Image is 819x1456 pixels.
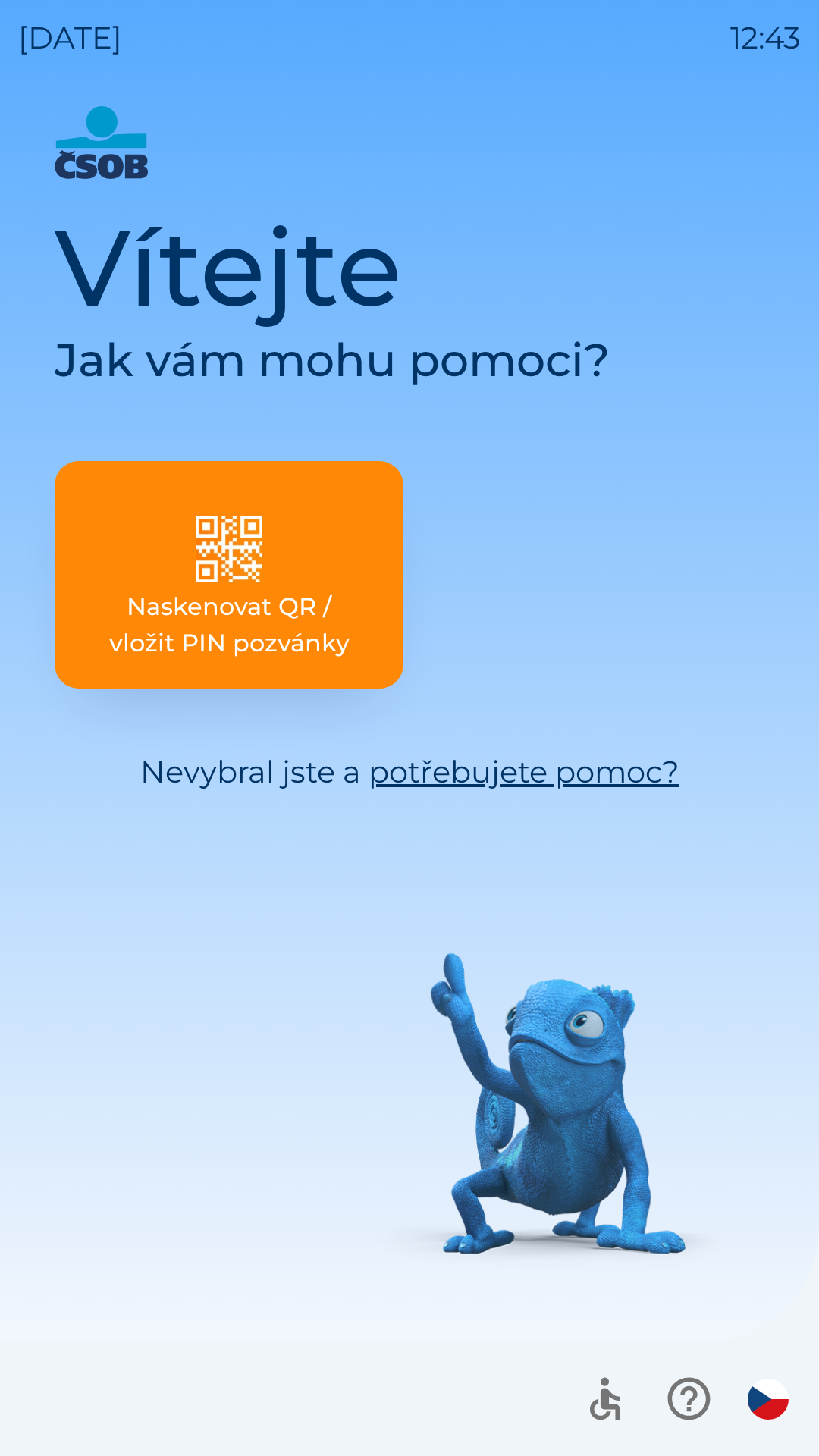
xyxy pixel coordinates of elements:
[18,15,122,61] p: [DATE]
[55,749,764,795] p: Nevybral jste a
[91,588,367,661] p: Naskenovat QR / vložit PIN pozvánky
[748,1379,789,1420] img: cs flag
[369,753,679,790] a: potřebujete pomoc?
[730,15,801,61] p: 12:43
[196,516,262,582] img: fe5f2bf3-6af0-4982-a98a-3c11f1b756ee.jpg
[55,332,764,388] h2: Jak vám mohu pomoci?
[55,106,764,179] img: Logo
[55,461,403,689] button: Naskenovat QR / vložit PIN pozvánky
[55,203,764,332] h1: Vítejte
